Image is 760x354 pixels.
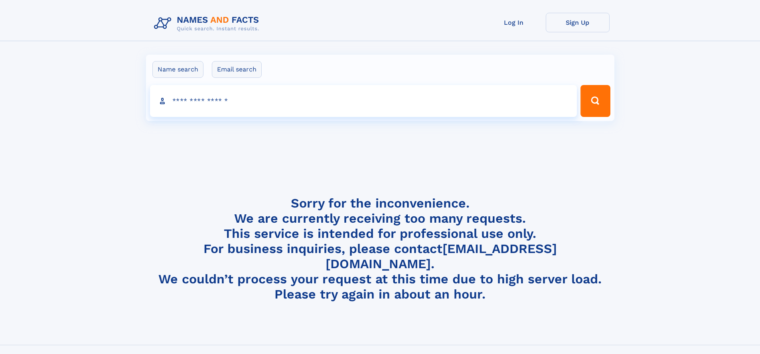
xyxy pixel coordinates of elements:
[482,13,546,32] a: Log In
[212,61,262,78] label: Email search
[326,241,557,271] a: [EMAIL_ADDRESS][DOMAIN_NAME]
[546,13,610,32] a: Sign Up
[580,85,610,117] button: Search Button
[152,61,203,78] label: Name search
[151,196,610,302] h4: Sorry for the inconvenience. We are currently receiving too many requests. This service is intend...
[151,13,266,34] img: Logo Names and Facts
[150,85,577,117] input: search input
